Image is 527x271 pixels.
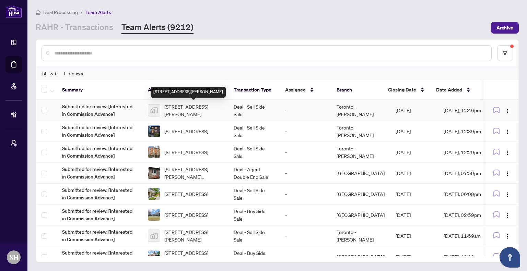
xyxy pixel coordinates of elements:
[36,22,113,34] a: RAHR - Transactions
[285,86,306,94] span: Assignee
[502,230,513,241] button: Logo
[228,121,280,142] td: Deal - Sell Side Sale
[148,104,160,116] img: thumbnail-img
[331,205,390,225] td: [GEOGRAPHIC_DATA]
[10,140,17,147] span: user-switch
[496,22,513,33] span: Archive
[62,249,137,264] span: Submitted for review: [Interested in Commission Advance]
[280,142,331,163] td: -
[62,207,137,222] span: Submitted for review: [Interested in Commission Advance]
[148,251,160,262] img: thumbnail-img
[280,205,331,225] td: -
[502,188,513,199] button: Logo
[164,228,223,243] span: [STREET_ADDRESS][PERSON_NAME]
[280,184,331,205] td: -
[280,225,331,246] td: -
[505,108,510,114] img: Logo
[438,100,500,121] td: [DATE], 12:49pm
[228,205,280,225] td: Deal - Buy Side Sale
[331,100,390,121] td: Toronto - [PERSON_NAME]
[164,165,223,181] span: [STREET_ADDRESS][PERSON_NAME][PERSON_NAME]
[390,225,438,246] td: [DATE]
[505,129,510,135] img: Logo
[436,86,462,94] span: Date Added
[85,9,111,15] span: Team Alerts
[228,142,280,163] td: Deal - Sell Side Sale
[431,80,492,100] th: Date Added
[164,190,208,198] span: [STREET_ADDRESS]
[505,171,510,176] img: Logo
[390,246,438,267] td: [DATE]
[81,8,83,16] li: /
[43,9,78,15] span: Deal Processing
[164,249,223,264] span: [STREET_ADDRESS][PERSON_NAME]
[228,246,280,267] td: Deal - Buy Side Sale
[497,45,513,61] button: filter
[228,80,280,100] th: Transaction Type
[331,246,390,267] td: [GEOGRAPHIC_DATA]
[331,80,383,100] th: Branch
[148,125,160,137] img: thumbnail-img
[438,184,500,205] td: [DATE], 06:09pm
[148,209,160,221] img: thumbnail-img
[280,100,331,121] td: -
[228,184,280,205] td: Deal - Sell Side Sale
[331,163,390,184] td: [GEOGRAPHIC_DATA]
[148,167,160,179] img: thumbnail-img
[438,121,500,142] td: [DATE], 12:39pm
[36,10,40,15] span: home
[62,186,137,201] span: Submitted for review: [Interested in Commission Advance]
[331,142,390,163] td: Toronto - [PERSON_NAME]
[164,103,223,118] span: [STREET_ADDRESS][PERSON_NAME]
[390,184,438,205] td: [DATE]
[390,163,438,184] td: [DATE]
[62,165,137,181] span: Submitted for review: [Interested in Commission Advance]
[5,5,22,18] img: logo
[505,150,510,156] img: Logo
[148,230,160,242] img: thumbnail-img
[500,247,520,268] button: Open asap
[502,147,513,158] button: Logo
[438,163,500,184] td: [DATE], 07:59pm
[280,246,331,267] td: -
[502,126,513,137] button: Logo
[383,80,431,100] th: Closing Date
[9,252,18,262] span: NH
[438,205,500,225] td: [DATE], 02:59pm
[164,211,208,219] span: [STREET_ADDRESS]
[228,100,280,121] td: Deal - Sell Side Sale
[280,80,331,100] th: Assignee
[503,51,507,56] span: filter
[438,225,500,246] td: [DATE], 11:59am
[502,168,513,178] button: Logo
[148,188,160,200] img: thumbnail-img
[148,146,160,158] img: thumbnail-img
[280,121,331,142] td: -
[390,100,438,121] td: [DATE]
[62,124,137,139] span: Submitted for review: [Interested in Commission Advance]
[228,163,280,184] td: Deal - Agent Double End Sale
[505,213,510,218] img: Logo
[502,209,513,220] button: Logo
[164,127,208,135] span: [STREET_ADDRESS]
[438,142,500,163] td: [DATE], 12:29pm
[491,22,519,34] button: Archive
[121,22,194,34] a: Team Alerts (9212)
[164,148,208,156] span: [STREET_ADDRESS]
[331,225,390,246] td: Toronto - [PERSON_NAME]
[390,205,438,225] td: [DATE]
[390,142,438,163] td: [DATE]
[388,86,416,94] span: Closing Date
[438,246,500,267] td: [DATE], 10:09am
[390,121,438,142] td: [DATE]
[36,67,518,80] div: 14 of Items
[505,234,510,239] img: Logo
[505,192,510,197] img: Logo
[62,103,137,118] span: Submitted for review: [Interested in Commission Advance]
[280,163,331,184] td: -
[228,225,280,246] td: Deal - Sell Side Sale
[331,184,390,205] td: [GEOGRAPHIC_DATA]
[502,105,513,116] button: Logo
[62,145,137,160] span: Submitted for review: [Interested in Commission Advance]
[151,87,226,98] div: [STREET_ADDRESS][PERSON_NAME]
